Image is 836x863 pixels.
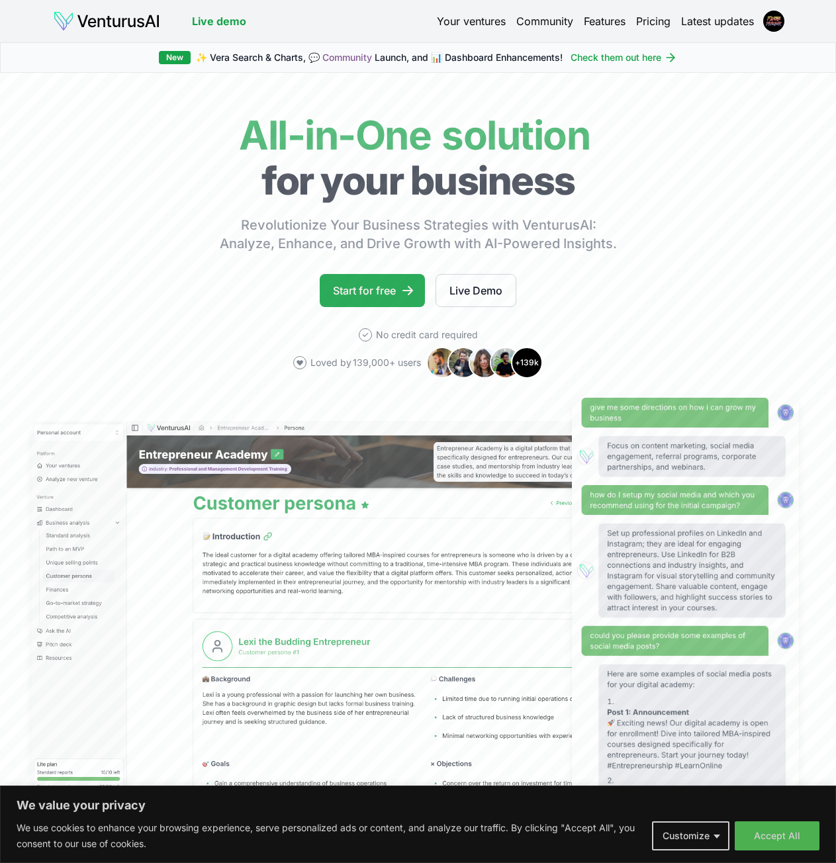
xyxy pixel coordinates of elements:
[763,11,784,32] img: ACg8ocLhtb9ESogTBFfGZyTnPRVXzy150QXlsx6FVNOzorGghvZHnQQ=s96-c
[320,274,425,307] a: Start for free
[436,274,516,307] a: Live Demo
[17,797,819,813] p: We value your privacy
[53,11,160,32] img: logo
[571,51,677,64] a: Check them out here
[17,820,642,852] p: We use cookies to enhance your browsing experience, serve personalized ads or content, and analyz...
[516,13,573,29] a: Community
[447,347,479,379] img: Avatar 2
[652,821,729,850] button: Customize
[469,347,500,379] img: Avatar 3
[159,51,191,64] div: New
[490,347,522,379] img: Avatar 4
[681,13,754,29] a: Latest updates
[437,13,506,29] a: Your ventures
[584,13,626,29] a: Features
[192,13,246,29] a: Live demo
[322,52,372,63] a: Community
[426,347,458,379] img: Avatar 1
[735,821,819,850] button: Accept All
[636,13,671,29] a: Pricing
[196,51,563,64] span: ✨ Vera Search & Charts, 💬 Launch, and 📊 Dashboard Enhancements!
